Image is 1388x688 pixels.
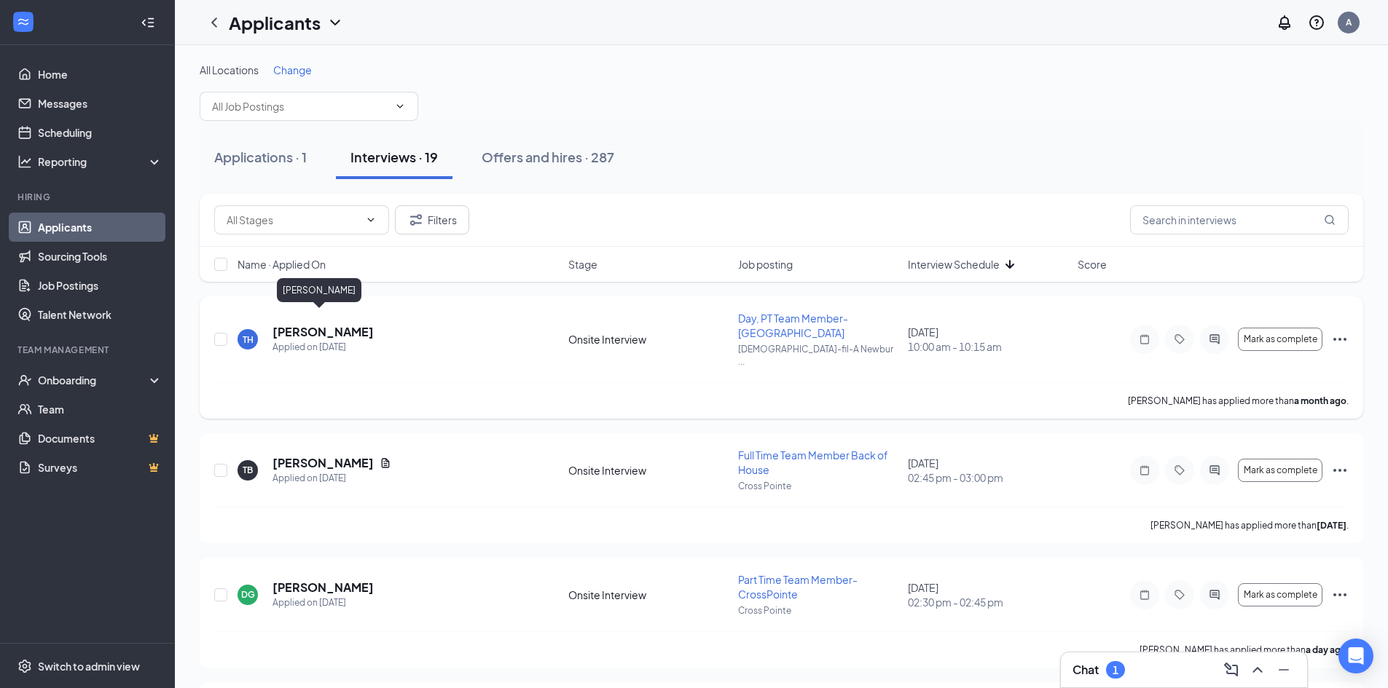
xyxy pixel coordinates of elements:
[1206,589,1223,601] svg: ActiveChat
[482,148,614,166] div: Offers and hires · 287
[1238,583,1322,606] button: Mark as complete
[1136,589,1153,601] svg: Note
[1275,661,1293,679] svg: Minimize
[277,278,361,302] div: [PERSON_NAME]
[227,212,359,228] input: All Stages
[738,312,848,339] span: Day, PT Team Member-[GEOGRAPHIC_DATA]
[1324,214,1336,226] svg: MagnifyingGlass
[738,343,899,368] p: [DEMOGRAPHIC_DATA]-fil-A Newbur ...
[38,395,162,424] a: Team
[243,464,253,476] div: TB
[1136,333,1153,345] svg: Note
[1317,520,1346,531] b: [DATE]
[1244,590,1317,600] span: Mark as complete
[908,339,1069,354] span: 10:00 am - 10:15 am
[38,118,162,147] a: Scheduling
[738,257,793,272] span: Job posting
[326,14,344,31] svg: ChevronDown
[212,98,388,114] input: All Job Postings
[38,373,150,387] div: Onboarding
[365,214,377,226] svg: ChevronDown
[1272,658,1295,681] button: Minimize
[241,588,255,601] div: DG
[38,453,162,482] a: SurveysCrown
[1171,589,1188,601] svg: Tag
[272,455,374,471] h5: [PERSON_NAME]
[1171,333,1188,345] svg: Tag
[205,14,223,31] svg: ChevronLeft
[1171,464,1188,476] svg: Tag
[17,373,32,387] svg: UserCheck
[1078,257,1107,272] span: Score
[738,573,858,601] span: Part Time Team Member-CrossPointe
[141,15,155,30] svg: Collapse
[1150,519,1349,531] p: [PERSON_NAME] has applied more than .
[568,332,729,347] div: Onsite Interview
[908,470,1069,485] span: 02:45 pm - 03:00 pm
[272,596,374,610] div: Applied on [DATE]
[1276,14,1293,31] svg: Notifications
[1308,14,1325,31] svg: QuestionInfo
[1331,462,1349,479] svg: Ellipses
[1294,395,1346,406] b: a month ago
[1238,328,1322,351] button: Mark as complete
[38,242,162,271] a: Sourcing Tools
[738,448,888,476] span: Full Time Team Member Back of House
[17,191,160,203] div: Hiring
[272,324,374,340] h5: [PERSON_NAME]
[908,456,1069,485] div: [DATE]
[1113,664,1118,676] div: 1
[1244,465,1317,475] span: Mark as complete
[908,325,1069,354] div: [DATE]
[394,100,406,112] svg: ChevronDown
[38,60,162,89] a: Home
[350,148,438,166] div: Interviews · 19
[738,604,899,617] p: Cross Pointe
[908,595,1069,609] span: 02:30 pm - 02:45 pm
[1223,661,1240,679] svg: ComposeMessage
[1128,395,1349,407] p: [PERSON_NAME] has applied more than .
[1136,464,1153,476] svg: Note
[568,463,729,478] div: Onsite Interview
[1244,334,1317,344] span: Mark as complete
[1220,658,1243,681] button: ComposeMessage
[214,148,307,166] div: Applications · 1
[238,257,326,272] span: Name · Applied On
[38,213,162,242] a: Applicants
[1206,464,1223,476] svg: ActiveChat
[17,154,32,169] svg: Analysis
[229,10,321,35] h1: Applicants
[1206,333,1223,345] svg: ActiveChat
[1306,644,1346,655] b: a day ago
[1001,256,1019,273] svg: ArrowDown
[1130,205,1349,234] input: Search in interviews
[1249,661,1266,679] svg: ChevronUp
[243,333,254,346] div: TH
[1238,459,1322,482] button: Mark as complete
[38,154,163,169] div: Reporting
[38,424,162,453] a: DocumentsCrown
[908,580,1069,609] div: [DATE]
[272,340,374,355] div: Applied on [DATE]
[272,471,391,486] div: Applied on [DATE]
[568,257,597,272] span: Stage
[395,205,469,234] button: Filter Filters
[1140,644,1349,656] p: [PERSON_NAME] has applied more than .
[1346,16,1352,28] div: A
[273,63,312,76] span: Change
[38,89,162,118] a: Messages
[1331,331,1349,348] svg: Ellipses
[38,271,162,300] a: Job Postings
[16,15,31,29] svg: WorkstreamLogo
[17,344,160,356] div: Team Management
[407,211,425,229] svg: Filter
[1246,658,1269,681] button: ChevronUp
[38,659,140,673] div: Switch to admin view
[17,659,32,673] svg: Settings
[1331,586,1349,604] svg: Ellipses
[200,63,259,76] span: All Locations
[1073,662,1099,678] h3: Chat
[380,457,391,469] svg: Document
[738,480,899,492] p: Cross Pointe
